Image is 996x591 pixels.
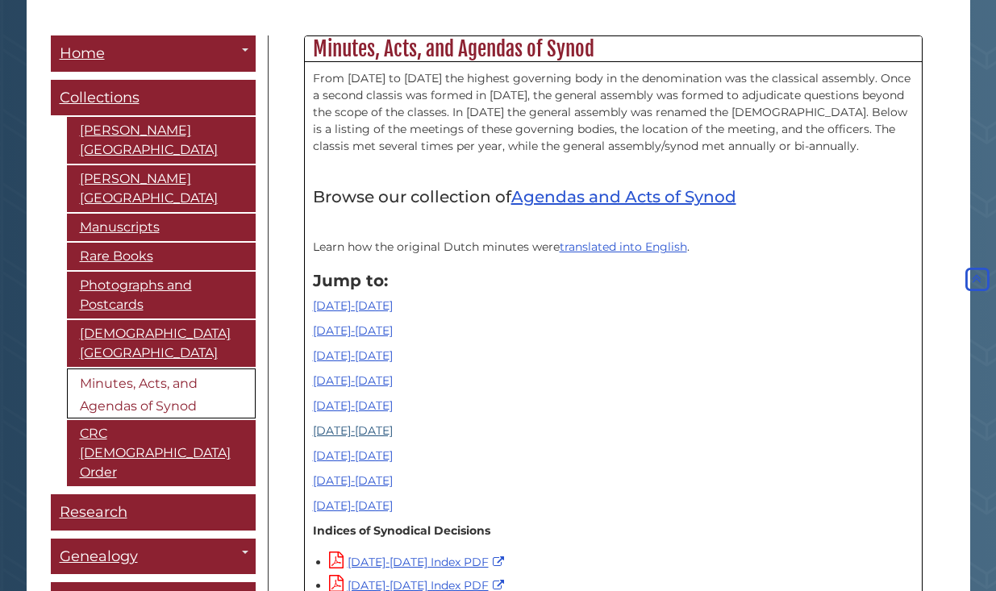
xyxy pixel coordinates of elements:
strong: Indices of Synodical Decisions [313,523,490,538]
a: Rare Books [67,243,256,270]
a: [DATE]-[DATE] [313,498,393,513]
strong: Jump to: [313,271,388,290]
a: Collections [51,80,256,116]
a: Manuscripts [67,214,256,241]
a: [DATE]-[DATE] [313,398,393,413]
span: Research [60,503,127,521]
p: Learn how the original Dutch minutes were . [313,239,914,256]
a: Minutes, Acts, and Agendas of Synod [67,368,256,418]
a: [DATE]-[DATE] [313,473,393,488]
p: From [DATE] to [DATE] the highest governing body in the denomination was the classical assembly. ... [313,70,914,155]
a: Photographs and Postcards [67,272,256,318]
a: [DEMOGRAPHIC_DATA][GEOGRAPHIC_DATA] [67,320,256,367]
a: [DATE]-[DATE] [313,298,393,313]
a: [PERSON_NAME][GEOGRAPHIC_DATA] [67,117,256,164]
a: [PERSON_NAME][GEOGRAPHIC_DATA] [67,165,256,212]
h2: Minutes, Acts, and Agendas of Synod [305,36,922,62]
span: Collections [60,89,140,106]
a: Genealogy [51,539,256,575]
h4: Browse our collection of [313,188,914,206]
a: [DATE]-[DATE] [313,323,393,338]
a: Research [51,494,256,531]
a: Back to Top [962,273,992,287]
a: [DATE]-[DATE] [313,373,393,388]
a: CRC [DEMOGRAPHIC_DATA] Order [67,420,256,486]
a: [DATE]-[DATE] [313,448,393,463]
a: Agendas and Acts of Synod [511,187,736,206]
a: [DATE]-[DATE] [313,423,393,438]
span: Home [60,44,105,62]
a: [DATE]-[DATE] [313,348,393,363]
span: Genealogy [60,547,138,565]
a: Home [51,35,256,72]
a: translated into English [560,239,687,254]
a: [DATE]-[DATE] Index PDF [329,555,508,569]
